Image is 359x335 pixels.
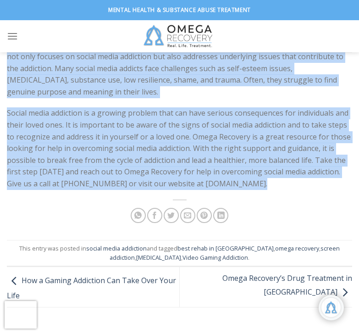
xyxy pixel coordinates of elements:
a: Email to a Friend [180,208,195,223]
a: Menu [7,25,18,47]
a: [MEDICAL_DATA] [136,253,181,262]
p: Omega Recovery, led by [PERSON_NAME], a leading authority on social media addiction treatment and... [7,28,352,98]
a: screen addiction [110,244,340,262]
a: Share on Twitter [164,208,179,223]
a: Share on Facebook [147,208,162,223]
strong: Mental Health & Substance Abuse Treatment [108,6,251,14]
img: Omega Recovery [139,20,220,52]
a: Share on WhatsApp [131,208,146,223]
a: social media addiction [86,244,147,252]
p: Social media addiction is a growing problem that can have serious consequences for individuals an... [7,107,352,190]
a: Omega Recovery’s Drug Treatment in [GEOGRAPHIC_DATA] [222,273,352,297]
footer: This entry was posted in and tagged , , , , . [7,240,352,267]
iframe: reCAPTCHA [5,301,37,329]
a: How a Gaming Addiction Can Take Over Your Life [7,275,176,301]
a: Pin on Pinterest [197,208,212,223]
a: omega recovery [275,244,319,252]
a: Video Gaming Addiction [182,253,248,262]
a: Share on LinkedIn [213,208,228,223]
a: best rehab in [GEOGRAPHIC_DATA] [177,244,274,252]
